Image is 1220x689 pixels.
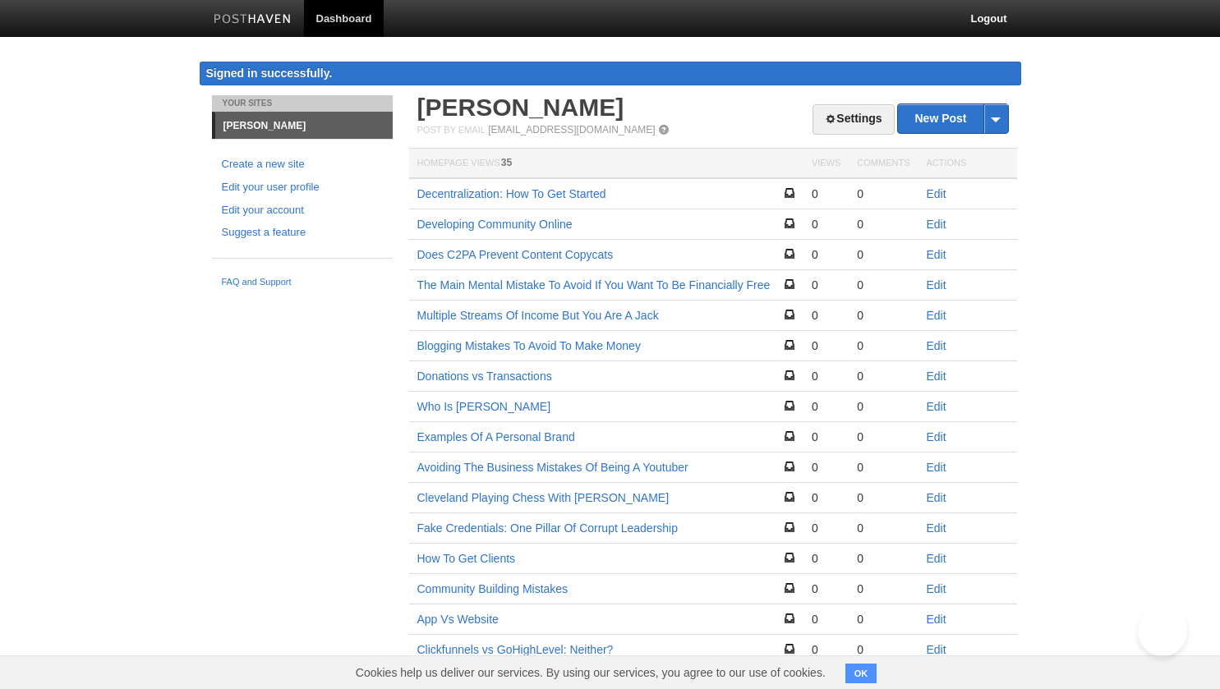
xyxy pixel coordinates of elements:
div: Signed in successfully. [200,62,1021,85]
div: 0 [857,338,909,353]
div: 0 [812,581,840,596]
a: New Post [898,104,1007,133]
a: Edit [927,643,946,656]
a: Avoiding The Business Mistakes Of Being A Youtuber [417,461,688,474]
div: 0 [857,308,909,323]
a: How To Get Clients [417,552,516,565]
a: Edit [927,430,946,443]
a: Edit [927,309,946,322]
a: Edit [927,461,946,474]
a: FAQ and Support [222,275,383,290]
a: Edit [927,613,946,626]
div: 0 [857,490,909,505]
a: Blogging Mistakes To Avoid To Make Money [417,339,641,352]
a: Decentralization: How To Get Started [417,187,606,200]
div: 0 [857,186,909,201]
div: 0 [857,521,909,535]
a: Edit [927,218,946,231]
a: Community Building Mistakes [417,582,569,595]
div: 0 [812,551,840,566]
div: 0 [857,429,909,444]
a: Multiple Streams Of Income But You Are A Jack [417,309,659,322]
div: 0 [857,551,909,566]
iframe: Help Scout Beacon - Open [1138,607,1187,656]
a: Create a new site [222,156,383,173]
div: 0 [812,369,840,384]
a: Does C2PA Prevent Content Copycats [417,248,614,261]
a: Edit your user profile [222,179,383,196]
a: Settings [813,104,894,135]
div: 0 [812,642,840,657]
a: Cleveland Playing Chess With [PERSON_NAME] [417,491,670,504]
div: 0 [857,460,909,475]
div: 0 [857,278,909,292]
li: Your Sites [212,95,393,112]
a: Edit [927,552,946,565]
div: 0 [857,581,909,596]
div: 0 [812,217,840,232]
th: Views [803,149,849,179]
a: Examples Of A Personal Brand [417,430,575,443]
div: 0 [812,429,840,444]
a: Fake Credentials: One Pillar Of Corrupt Leadership [417,521,678,535]
div: 0 [812,612,840,627]
a: [PERSON_NAME] [215,113,393,139]
a: The Main Mental Mistake To Avoid If You Want To Be Financially Free [417,278,771,292]
div: 0 [857,642,909,657]
a: App Vs Website [417,613,499,626]
th: Comments [849,149,918,179]
a: Edit your account [222,202,383,219]
th: Actions [918,149,1017,179]
a: Donations vs Transactions [417,370,552,383]
div: 0 [812,521,840,535]
div: 0 [812,490,840,505]
a: [PERSON_NAME] [417,94,624,121]
span: Post by Email [417,125,486,135]
div: 0 [812,308,840,323]
a: Edit [927,278,946,292]
div: 0 [812,186,840,201]
div: 0 [857,399,909,414]
a: Who Is [PERSON_NAME] [417,400,551,413]
img: Posthaven-bar [214,14,292,26]
div: 0 [812,278,840,292]
div: 0 [857,247,909,262]
a: Edit [927,491,946,504]
div: 0 [857,217,909,232]
div: 0 [812,247,840,262]
a: Edit [927,521,946,535]
span: Cookies help us deliver our services. By using our services, you agree to our use of cookies. [339,656,842,689]
a: Edit [927,400,946,413]
div: 0 [857,369,909,384]
div: 0 [812,399,840,414]
a: Edit [927,248,946,261]
th: Homepage Views [409,149,803,179]
a: Developing Community Online [417,218,573,231]
a: Suggest a feature [222,224,383,241]
a: Edit [927,339,946,352]
a: Edit [927,370,946,383]
span: 35 [501,157,512,168]
a: Edit [927,187,946,200]
a: Edit [927,582,946,595]
div: 0 [857,612,909,627]
div: 0 [812,460,840,475]
button: OK [845,664,877,683]
div: 0 [812,338,840,353]
a: [EMAIL_ADDRESS][DOMAIN_NAME] [488,124,655,136]
a: Clickfunnels vs GoHighLevel: Neither? [417,643,614,656]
